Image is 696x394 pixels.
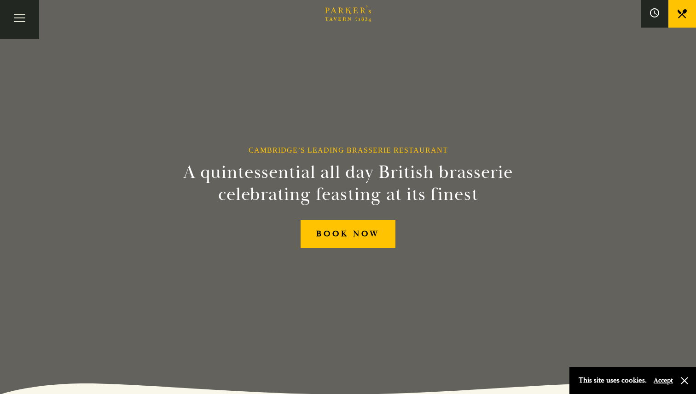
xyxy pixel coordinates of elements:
h1: Cambridge’s Leading Brasserie Restaurant [249,146,448,154]
button: Close and accept [680,376,689,385]
p: This site uses cookies. [579,374,647,387]
a: BOOK NOW [301,220,395,248]
button: Accept [654,376,673,385]
h2: A quintessential all day British brasserie celebrating feasting at its finest [138,161,558,206]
